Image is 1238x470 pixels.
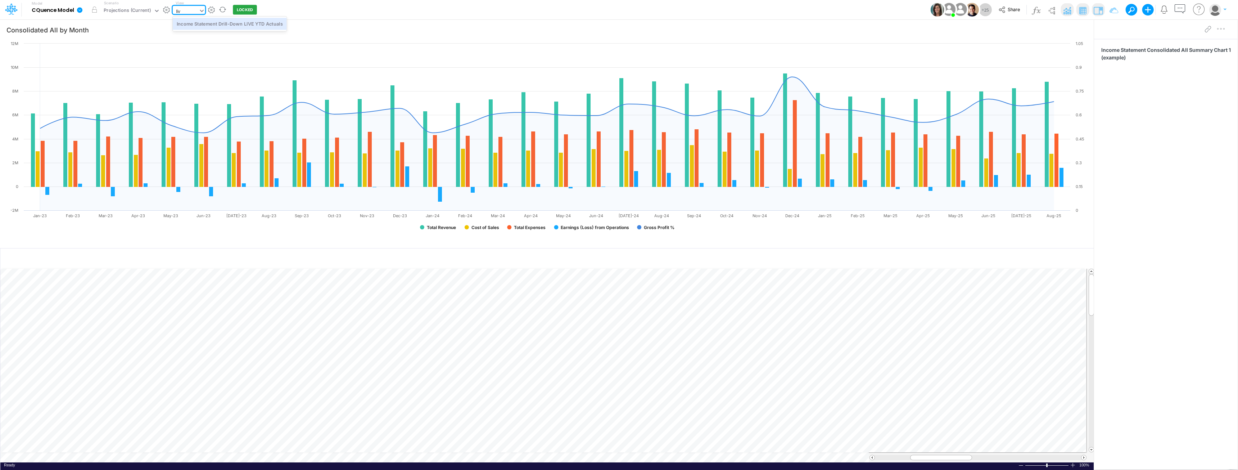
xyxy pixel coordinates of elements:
text: 6M [12,112,18,117]
text: Mar-24 [491,213,505,218]
text: Jun-23 [196,213,211,218]
text: 2M [12,160,18,165]
input: Type a title here [6,252,937,267]
img: User Image Icon [965,3,979,17]
text: Feb-24 [458,213,472,218]
img: User Image Icon [941,1,957,18]
text: Mar-25 [884,213,898,218]
text: 0.6 [1076,112,1082,117]
text: 4M [12,136,18,142]
text: Nov-24 [753,213,767,218]
text: Total Expenses [514,225,546,230]
div: Zoom [1046,464,1048,467]
span: Ready [4,463,15,467]
div: Zoom In [1070,462,1076,468]
text: 0.9 [1076,65,1082,70]
text: Nov-23 [360,213,374,218]
text: Oct-23 [328,213,341,218]
text: Aug-25 [1047,213,1061,218]
div: Income Statement Drill-Down LIVE YTD Actuals [173,18,287,30]
text: Dec-23 [393,213,407,218]
text: 8M [12,89,18,94]
text: [DATE]-25 [1011,213,1031,218]
span: + 25 [982,8,989,12]
text: Apr-23 [131,213,145,218]
text: Feb-23 [66,213,80,218]
text: Earnings (Loss) from Operations [561,225,629,230]
text: 0.75 [1076,89,1084,94]
div: In Ready mode [4,462,15,468]
text: [DATE]-24 [619,213,639,218]
div: Projections (Current) [104,7,151,15]
text: [DATE]-23 [226,213,247,218]
span: 100% [1079,462,1090,468]
text: May-24 [556,213,571,218]
text: 0.3 [1076,160,1082,165]
text: 12M [11,41,18,46]
b: CQuence Model [32,7,74,14]
text: Cost of Sales [471,225,499,230]
text: Total Revenue [427,225,456,230]
text: Dec-24 [785,213,799,218]
text: Jun-24 [589,213,603,218]
text: 0.15 [1076,184,1083,189]
text: May-25 [948,213,963,218]
text: Sep-24 [687,213,701,218]
button: Share [995,4,1025,15]
label: View [176,0,184,6]
text: Sep-23 [295,213,309,218]
text: Gross Profit % [644,225,674,230]
img: User Image Icon [930,3,944,17]
div: Zoom [1025,462,1070,468]
text: Mar-23 [99,213,113,218]
text: -2M [10,208,18,213]
text: Aug-24 [654,213,669,218]
div: Zoom Out [1018,463,1024,468]
text: Oct-24 [720,213,733,218]
span: Income Statement Consolidated All Summary Chart 1 (example) [1101,46,1233,61]
text: 0 [1076,208,1078,213]
button: LOCKED [233,5,257,15]
text: Jan-23 [33,213,47,218]
span: Share [1008,6,1020,12]
text: 0 [16,184,18,189]
text: Feb-25 [851,213,865,218]
text: Jun-25 [981,213,995,218]
text: 10M [11,65,18,70]
input: Type a title here [6,22,1017,37]
text: Apr-24 [524,213,538,218]
text: Apr-25 [916,213,930,218]
img: User Image Icon [952,1,968,18]
text: Jan-24 [426,213,439,218]
a: Notifications [1160,5,1168,14]
label: Scenario [104,0,119,6]
text: 0.45 [1076,136,1084,142]
text: Jan-25 [818,213,832,218]
text: Aug-23 [262,213,276,218]
label: Model [32,1,42,6]
text: 1.05 [1076,41,1083,46]
div: Zoom level [1079,462,1090,468]
text: May-23 [163,213,178,218]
